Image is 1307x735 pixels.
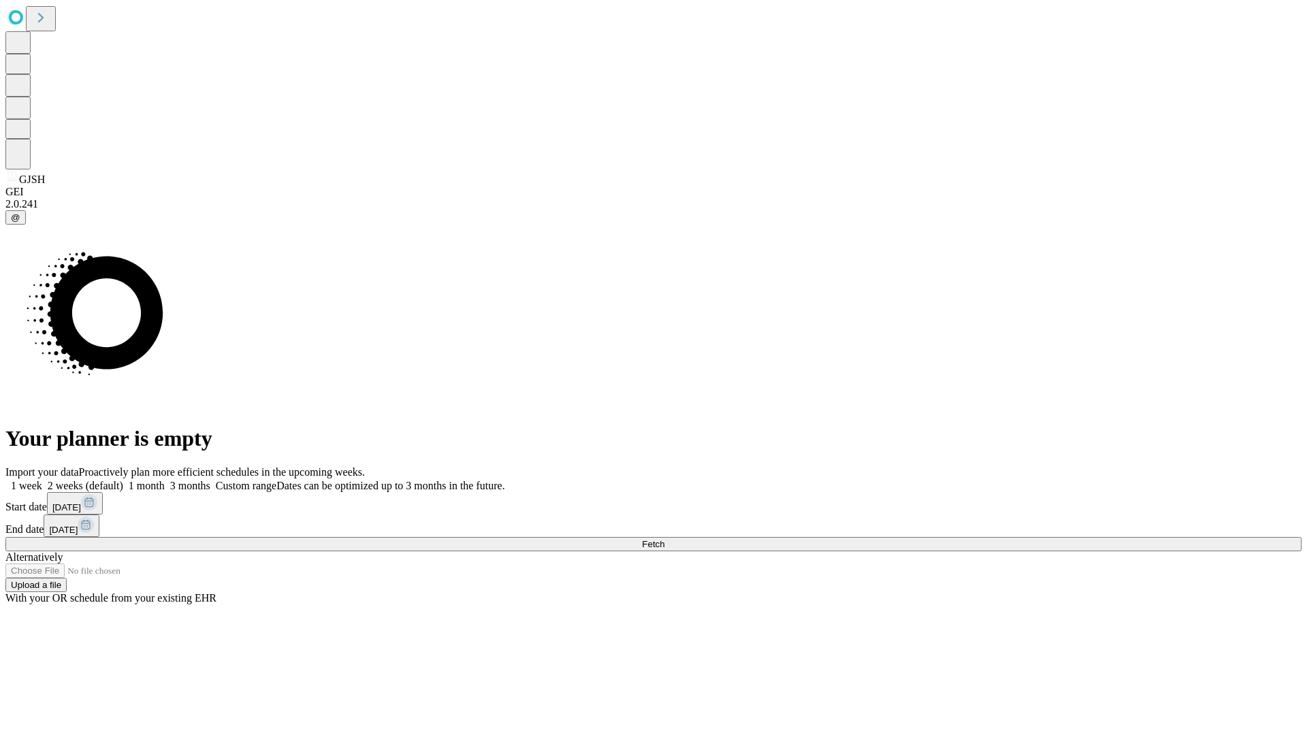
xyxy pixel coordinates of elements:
span: 2 weeks (default) [48,480,123,491]
span: Dates can be optimized up to 3 months in the future. [276,480,504,491]
div: 2.0.241 [5,198,1302,210]
button: [DATE] [44,514,99,537]
button: [DATE] [47,492,103,514]
span: Import your data [5,466,79,478]
div: Start date [5,492,1302,514]
span: @ [11,212,20,223]
span: [DATE] [52,502,81,512]
span: Alternatively [5,551,63,563]
span: 1 month [129,480,165,491]
span: Fetch [642,539,664,549]
span: Custom range [216,480,276,491]
span: 1 week [11,480,42,491]
h1: Your planner is empty [5,426,1302,451]
button: @ [5,210,26,225]
span: 3 months [170,480,210,491]
button: Fetch [5,537,1302,551]
div: GEI [5,186,1302,198]
span: With your OR schedule from your existing EHR [5,592,216,604]
span: GJSH [19,174,45,185]
span: [DATE] [49,525,78,535]
button: Upload a file [5,578,67,592]
div: End date [5,514,1302,537]
span: Proactively plan more efficient schedules in the upcoming weeks. [79,466,365,478]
